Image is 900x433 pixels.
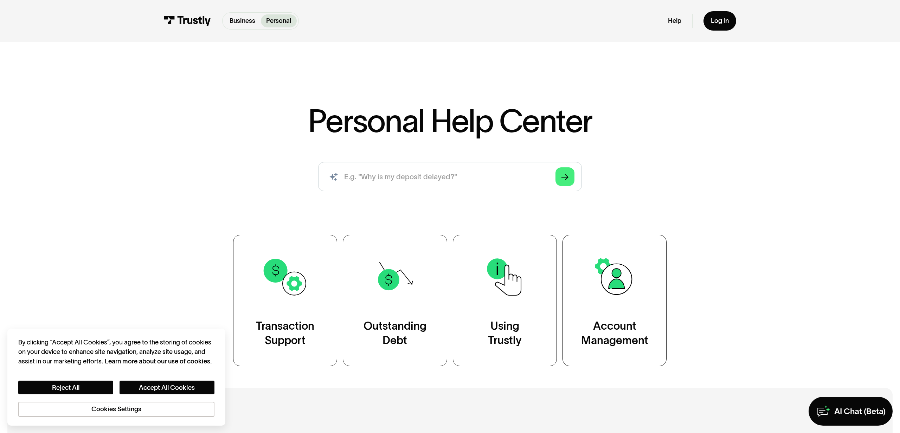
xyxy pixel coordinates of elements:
button: Reject All [18,381,113,394]
a: AccountManagement [562,235,667,366]
div: Log in [711,17,729,25]
a: Help [668,17,681,25]
div: By clicking “Accept All Cookies”, you agree to the storing of cookies on your device to enhance s... [18,338,214,366]
p: Personal [266,16,291,26]
a: TransactionSupport [233,235,337,366]
a: AI Chat (Beta) [809,397,893,426]
div: AI Chat (Beta) [834,406,886,416]
a: Log in [703,11,736,31]
a: UsingTrustly [453,235,557,366]
div: Privacy [18,338,214,417]
div: Outstanding Debt [364,319,426,348]
a: OutstandingDebt [343,235,447,366]
a: More information about your privacy, opens in a new tab [105,358,212,365]
div: Account Management [581,319,648,348]
form: Search [318,162,581,191]
p: Business [230,16,255,26]
a: Business [224,14,261,27]
div: Cookie banner [7,329,225,426]
button: Accept All Cookies [120,381,214,394]
button: Cookies Settings [18,402,214,417]
div: Using Trustly [488,319,522,348]
div: Transaction Support [256,319,315,348]
a: Personal [261,14,297,27]
img: Trustly Logo [164,16,211,26]
input: search [318,162,581,191]
h1: Personal Help Center [308,105,592,137]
